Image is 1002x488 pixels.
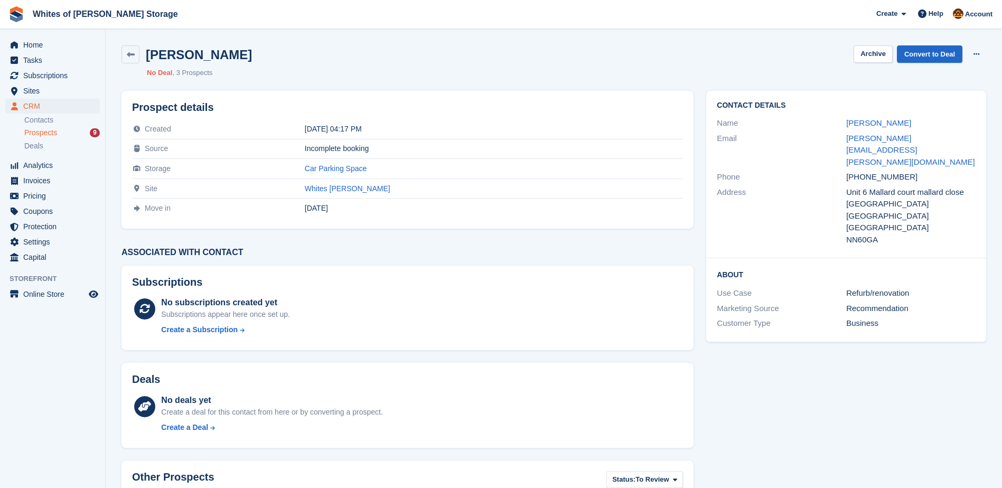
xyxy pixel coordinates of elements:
[5,287,100,302] a: menu
[846,222,976,234] div: [GEOGRAPHIC_DATA]
[717,269,976,279] h2: About
[846,134,975,166] a: [PERSON_NAME][EMAIL_ADDRESS][PERSON_NAME][DOMAIN_NAME]
[24,141,43,151] span: Deals
[23,250,87,265] span: Capital
[953,8,963,19] img: Eddie White
[87,288,100,301] a: Preview store
[965,9,992,20] span: Account
[717,317,846,330] div: Customer Type
[172,68,212,78] li: 3 Prospects
[305,204,683,212] div: [DATE]
[846,234,976,246] div: NN60GA
[146,48,252,62] h2: [PERSON_NAME]
[24,115,100,125] a: Contacts
[5,204,100,219] a: menu
[305,164,367,173] a: Car Parking Space
[5,99,100,114] a: menu
[23,219,87,234] span: Protection
[161,422,208,433] div: Create a Deal
[145,204,171,212] span: Move in
[5,53,100,68] a: menu
[90,128,100,137] div: 9
[5,173,100,188] a: menu
[5,250,100,265] a: menu
[23,37,87,52] span: Home
[161,422,382,433] a: Create a Deal
[717,287,846,299] div: Use Case
[24,140,100,152] a: Deals
[846,317,976,330] div: Business
[5,158,100,173] a: menu
[23,189,87,203] span: Pricing
[10,274,105,284] span: Storefront
[5,219,100,234] a: menu
[897,45,962,63] a: Convert to Deal
[23,68,87,83] span: Subscriptions
[854,45,893,63] button: Archive
[717,186,846,246] div: Address
[846,118,911,127] a: [PERSON_NAME]
[635,474,669,485] span: To Review
[717,171,846,183] div: Phone
[929,8,943,19] span: Help
[23,287,87,302] span: Online Store
[305,125,683,133] div: [DATE] 04:17 PM
[145,125,171,133] span: Created
[132,101,683,114] h2: Prospect details
[846,210,976,222] div: [GEOGRAPHIC_DATA]
[24,127,100,138] a: Prospects 9
[161,324,238,335] div: Create a Subscription
[132,373,160,386] h2: Deals
[161,296,290,309] div: No subscriptions created yet
[145,144,168,153] span: Source
[132,276,683,288] h2: Subscriptions
[23,83,87,98] span: Sites
[24,128,57,138] span: Prospects
[145,184,157,193] span: Site
[5,189,100,203] a: menu
[846,186,976,210] div: Unit 6 Mallard court mallard close [GEOGRAPHIC_DATA]
[121,248,694,257] h3: Associated with contact
[8,6,24,22] img: stora-icon-8386f47178a22dfd0bd8f6a31ec36ba5ce8667c1dd55bd0f319d3a0aa187defe.svg
[23,99,87,114] span: CRM
[717,303,846,315] div: Marketing Source
[23,53,87,68] span: Tasks
[305,144,683,153] div: Incomplete booking
[145,164,171,173] span: Storage
[5,234,100,249] a: menu
[161,394,382,407] div: No deals yet
[846,287,976,299] div: Refurb/renovation
[876,8,897,19] span: Create
[717,133,846,168] div: Email
[846,303,976,315] div: Recommendation
[5,83,100,98] a: menu
[23,234,87,249] span: Settings
[5,37,100,52] a: menu
[846,171,976,183] div: [PHONE_NUMBER]
[612,474,635,485] span: Status:
[29,5,182,23] a: Whites of [PERSON_NAME] Storage
[161,309,290,320] div: Subscriptions appear here once set up.
[23,204,87,219] span: Coupons
[147,68,172,78] li: No Deal
[717,117,846,129] div: Name
[305,184,390,193] a: Whites [PERSON_NAME]
[717,101,976,110] h2: Contact Details
[161,407,382,418] div: Create a deal for this contact from here or by converting a prospect.
[161,324,290,335] a: Create a Subscription
[23,158,87,173] span: Analytics
[5,68,100,83] a: menu
[23,173,87,188] span: Invoices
